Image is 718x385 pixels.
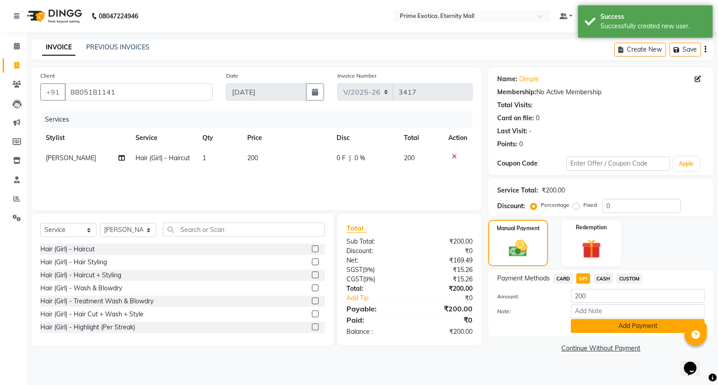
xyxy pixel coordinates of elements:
[340,303,410,314] div: Payable:
[197,128,242,148] th: Qty
[337,153,346,163] span: 0 F
[340,293,421,303] a: Add Tip
[410,246,480,256] div: ₹0
[364,266,373,273] span: 9%
[40,72,55,80] label: Client
[497,87,536,97] div: Membership:
[404,154,415,162] span: 200
[226,72,238,80] label: Date
[497,274,550,283] span: Payment Methods
[410,237,480,246] div: ₹200.00
[497,201,525,211] div: Discount:
[340,256,410,265] div: Net:
[497,140,517,149] div: Points:
[340,327,410,337] div: Balance :
[571,289,705,303] input: Amount
[346,223,367,233] span: Total
[600,22,706,31] div: Successfully created new user.
[365,276,373,283] span: 9%
[410,284,480,293] div: ₹200.00
[617,273,643,284] span: CUSTOM
[130,128,197,148] th: Service
[42,39,75,56] a: INVOICE
[553,273,573,284] span: CARD
[40,245,95,254] div: Hair (Girl) - Haircut
[340,265,410,275] div: ( )
[410,275,480,284] div: ₹15.26
[576,237,607,261] img: _gift.svg
[542,186,565,195] div: ₹200.00
[349,153,351,163] span: |
[490,293,564,301] label: Amount:
[40,83,66,101] button: +91
[40,310,144,319] div: Hair (Girl) - Hair Cut + Wash + Style
[519,74,539,84] a: Dimple
[242,128,331,148] th: Price
[571,319,705,333] button: Add Payment
[410,303,480,314] div: ₹200.00
[497,101,533,110] div: Total Visits:
[670,43,701,57] button: Save
[340,237,410,246] div: Sub Total:
[136,154,190,162] span: Hair (Girl) - Haircut
[340,315,410,325] div: Paid:
[40,284,122,293] div: Hair (Girl) - Wash & Blowdry
[86,43,149,51] a: PREVIOUS INVOICES
[497,159,566,168] div: Coupon Code
[410,315,480,325] div: ₹0
[337,72,377,80] label: Invoice Number
[680,349,709,376] iframe: chat widget
[421,293,480,303] div: ₹0
[583,201,597,209] label: Fixed
[443,128,473,148] th: Action
[46,154,96,162] span: [PERSON_NAME]
[490,307,564,315] label: Note:
[247,154,258,162] span: 200
[202,154,206,162] span: 1
[398,128,443,148] th: Total
[497,74,517,84] div: Name:
[40,323,135,332] div: Hair (Girl) - Highlight (Per Streak)
[490,344,712,353] a: Continue Without Payment
[340,275,410,284] div: ( )
[497,127,527,136] div: Last Visit:
[340,246,410,256] div: Discount:
[410,265,480,275] div: ₹15.26
[674,157,699,171] button: Apply
[99,4,138,29] b: 08047224946
[529,127,532,136] div: -
[497,114,534,123] div: Card on file:
[40,271,121,280] div: Hair (Girl) - Haircut + Styling
[346,266,363,274] span: SGST
[23,4,84,29] img: logo
[497,186,538,195] div: Service Total:
[410,327,480,337] div: ₹200.00
[331,128,398,148] th: Disc
[576,273,590,284] span: UPI
[163,223,325,236] input: Search or Scan
[503,238,533,259] img: _cash.svg
[40,128,130,148] th: Stylist
[346,275,363,283] span: CGST
[541,201,569,209] label: Percentage
[40,297,153,306] div: Hair (Girl) - Treatment Wash & Blowdry
[497,224,540,232] label: Manual Payment
[600,12,706,22] div: Success
[576,223,607,232] label: Redemption
[340,284,410,293] div: Total:
[566,157,670,171] input: Enter Offer / Coupon Code
[614,43,666,57] button: Create New
[40,258,107,267] div: Hair (Girl) - Hair Styling
[497,87,705,97] div: No Active Membership
[519,140,523,149] div: 0
[65,83,213,101] input: Search by Name/Mobile/Email/Code
[41,111,479,128] div: Services
[410,256,480,265] div: ₹169.49
[594,273,613,284] span: CASH
[355,153,365,163] span: 0 %
[571,304,705,318] input: Add Note
[536,114,539,123] div: 0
